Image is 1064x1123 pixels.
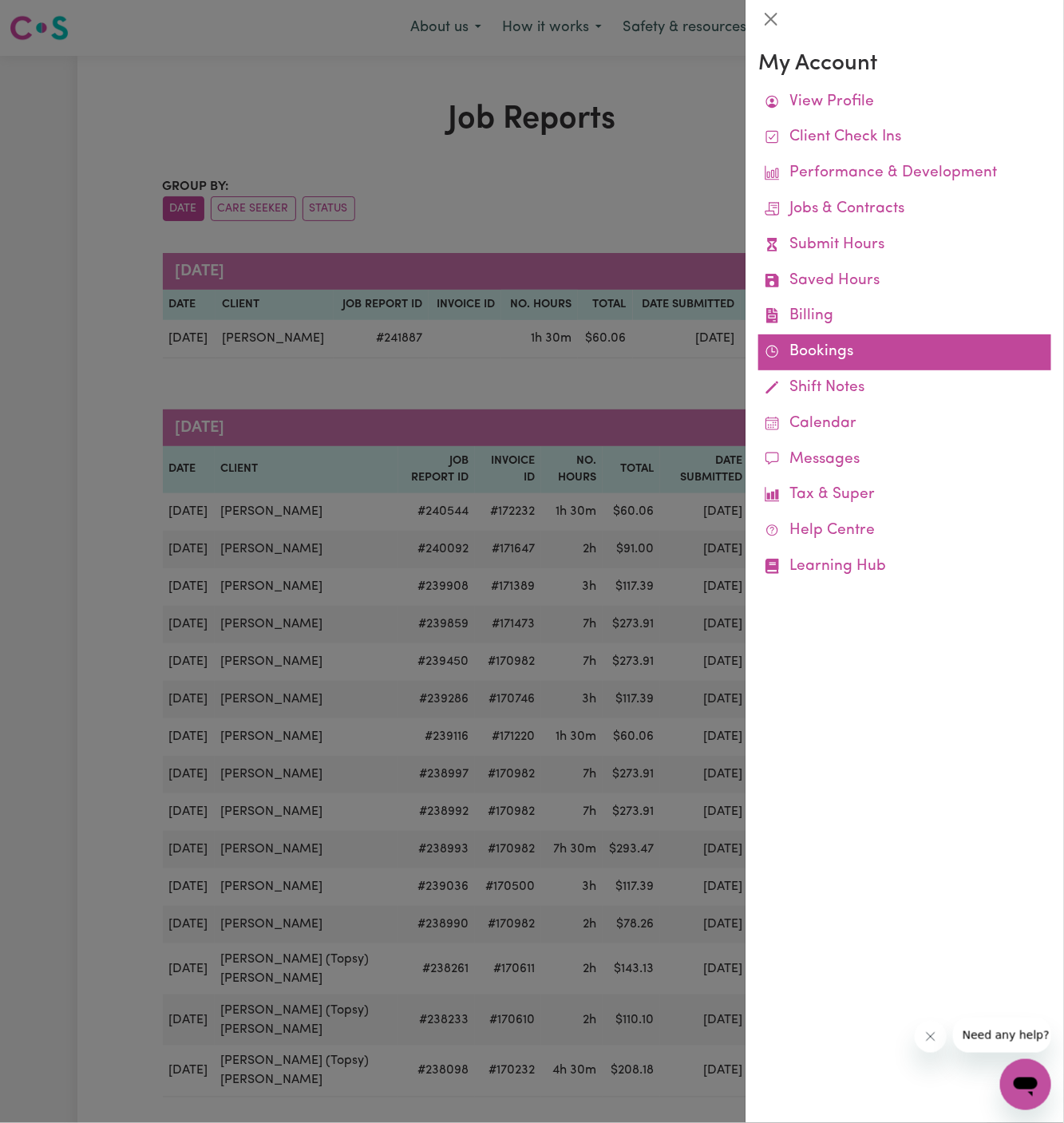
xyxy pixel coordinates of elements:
button: Close [758,6,784,32]
a: Help Centre [758,513,1051,549]
h3: My Account [758,51,1051,78]
a: View Profile [758,85,1051,121]
a: Tax & Super [758,477,1051,513]
a: Client Check Ins [758,120,1051,156]
a: Messages [758,442,1051,478]
a: Saved Hours [758,263,1051,299]
iframe: Message from company [953,1018,1051,1053]
a: Billing [758,299,1051,334]
a: Shift Notes [758,370,1051,406]
a: Bookings [758,334,1051,370]
a: Calendar [758,406,1051,442]
iframe: Close message [915,1021,947,1053]
a: Jobs & Contracts [758,192,1051,227]
iframe: Button to launch messaging window [1000,1059,1051,1110]
a: Submit Hours [758,227,1051,263]
a: Performance & Development [758,156,1051,192]
a: Learning Hub [758,549,1051,585]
